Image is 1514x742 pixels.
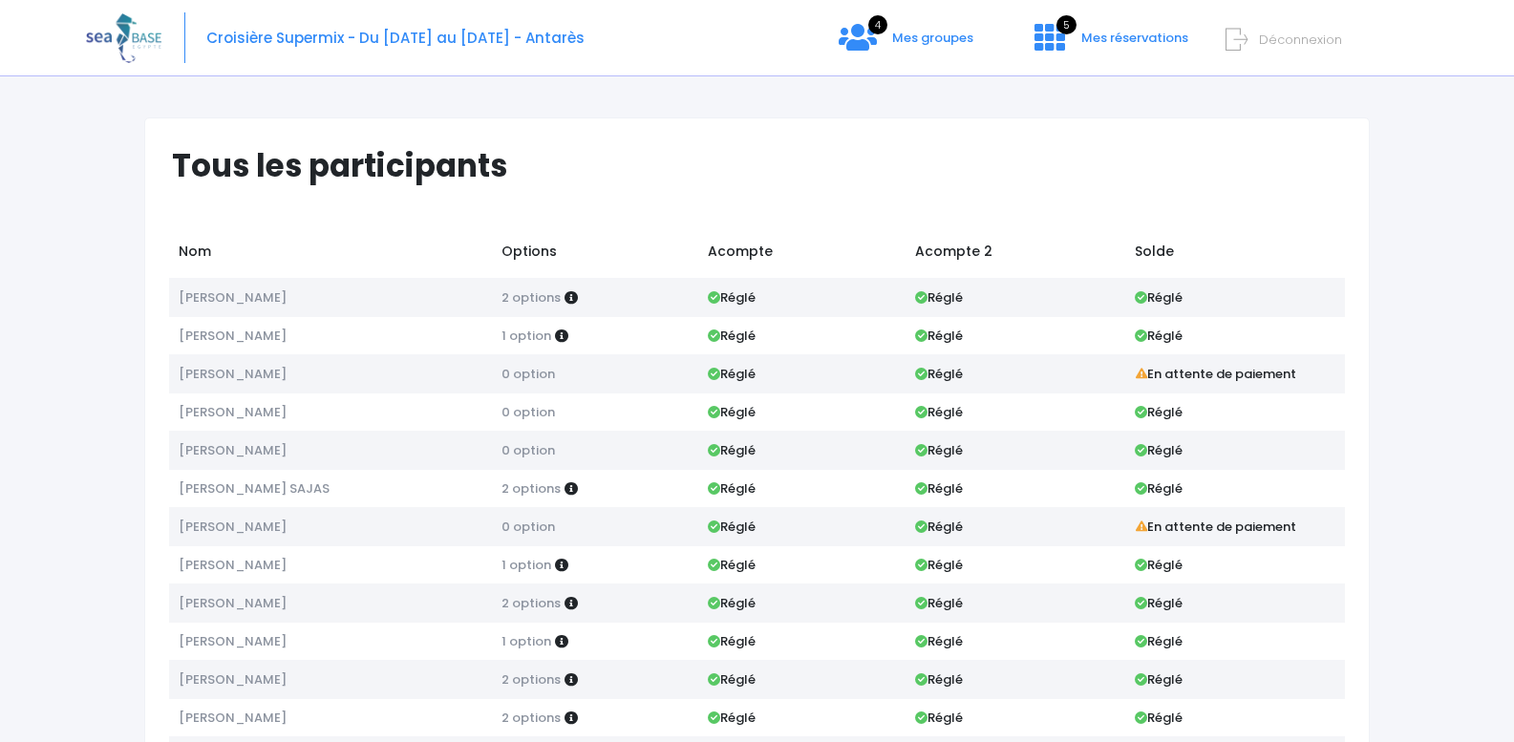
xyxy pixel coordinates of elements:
span: Mes groupes [892,29,973,47]
span: 5 [1056,15,1077,34]
strong: Réglé [1135,403,1183,421]
strong: Réglé [708,441,756,459]
td: Acompte 2 [906,232,1125,278]
strong: Réglé [1135,441,1183,459]
span: 2 options [501,288,561,307]
span: Croisière Supermix - Du [DATE] au [DATE] - Antarès [206,28,585,48]
span: 2 options [501,479,561,498]
span: 0 option [501,518,555,536]
strong: En attente de paiement [1135,518,1297,536]
strong: Réglé [708,670,756,689]
span: 1 option [501,556,551,574]
span: [PERSON_NAME] [179,441,287,459]
span: [PERSON_NAME] [179,327,287,345]
span: 0 option [501,365,555,383]
strong: Réglé [1135,632,1183,650]
strong: Réglé [1135,670,1183,689]
span: [PERSON_NAME] SAJAS [179,479,330,498]
span: Mes réservations [1081,29,1188,47]
strong: Réglé [915,288,963,307]
span: 2 options [501,594,561,612]
strong: Réglé [708,709,756,727]
td: Options [492,232,698,278]
span: [PERSON_NAME] [179,518,287,536]
strong: Réglé [915,365,963,383]
strong: Réglé [708,403,756,421]
span: 0 option [501,441,555,459]
span: [PERSON_NAME] [179,365,287,383]
td: Solde [1125,232,1345,278]
strong: Réglé [915,556,963,574]
strong: Réglé [708,365,756,383]
a: 4 Mes groupes [823,35,989,53]
strong: Réglé [915,594,963,612]
span: [PERSON_NAME] [179,288,287,307]
a: 5 Mes réservations [1019,35,1200,53]
span: [PERSON_NAME] [179,403,287,421]
strong: Réglé [708,556,756,574]
span: 1 option [501,632,551,650]
strong: Réglé [708,632,756,650]
span: [PERSON_NAME] [179,556,287,574]
strong: Réglé [915,670,963,689]
strong: Réglé [915,709,963,727]
strong: Réglé [708,594,756,612]
strong: Réglé [915,518,963,536]
span: 4 [868,15,887,34]
td: Acompte [699,232,906,278]
span: [PERSON_NAME] [179,670,287,689]
strong: Réglé [915,632,963,650]
strong: Réglé [915,441,963,459]
strong: Réglé [1135,556,1183,574]
span: 2 options [501,709,561,727]
strong: Réglé [708,479,756,498]
h1: Tous les participants [172,147,1359,184]
strong: Réglé [1135,709,1183,727]
span: [PERSON_NAME] [179,594,287,612]
td: Nom [169,232,492,278]
strong: Réglé [1135,327,1183,345]
span: 0 option [501,403,555,421]
strong: Réglé [1135,479,1183,498]
strong: Réglé [1135,288,1183,307]
strong: Réglé [1135,594,1183,612]
strong: Réglé [915,479,963,498]
strong: Réglé [708,288,756,307]
span: 1 option [501,327,551,345]
span: 2 options [501,670,561,689]
strong: Réglé [708,518,756,536]
strong: Réglé [915,403,963,421]
span: Déconnexion [1259,31,1342,49]
strong: Réglé [708,327,756,345]
strong: Réglé [915,327,963,345]
span: [PERSON_NAME] [179,632,287,650]
span: [PERSON_NAME] [179,709,287,727]
strong: En attente de paiement [1135,365,1297,383]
